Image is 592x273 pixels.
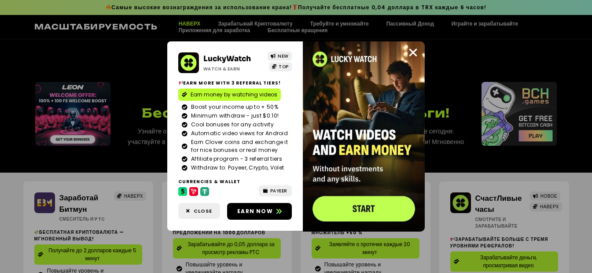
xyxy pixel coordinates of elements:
span: TOP [279,63,289,70]
h2: Currencies & Wallet [178,178,292,185]
span: Close [194,207,212,215]
a: Earn money by watching videos [178,89,281,101]
span: PAYEER [270,188,287,194]
img: 📢 [179,81,183,85]
a: Close [178,203,220,219]
span: Earn now [237,207,273,215]
h2: Watch & Earn [203,66,261,72]
a: NEW [268,52,292,61]
span: Earn Clover coins and exchange it for nice bonuses or real money [189,138,288,154]
a: TOP [269,62,292,71]
span: Cool bonuses for any activity [189,121,274,129]
span: Minimum withdraw - just $0.10! [189,112,279,120]
a: LuckyWatch [203,54,251,63]
span: NEW [278,53,289,59]
span: Automatic video views for Android [189,129,288,137]
a: Close [408,47,419,58]
span: Affiliate program - 3 referral tiers [189,155,282,163]
a: Earn now [227,203,292,220]
h2: Earn more with 3 referral Tiers! [178,80,292,86]
span: Boost your income up to + 50% [189,103,278,111]
a: PAYEER [259,185,292,196]
span: Withdraw to: Payeer, Crypto, Volet [189,164,284,172]
span: Earn money by watching videos [191,91,277,99]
